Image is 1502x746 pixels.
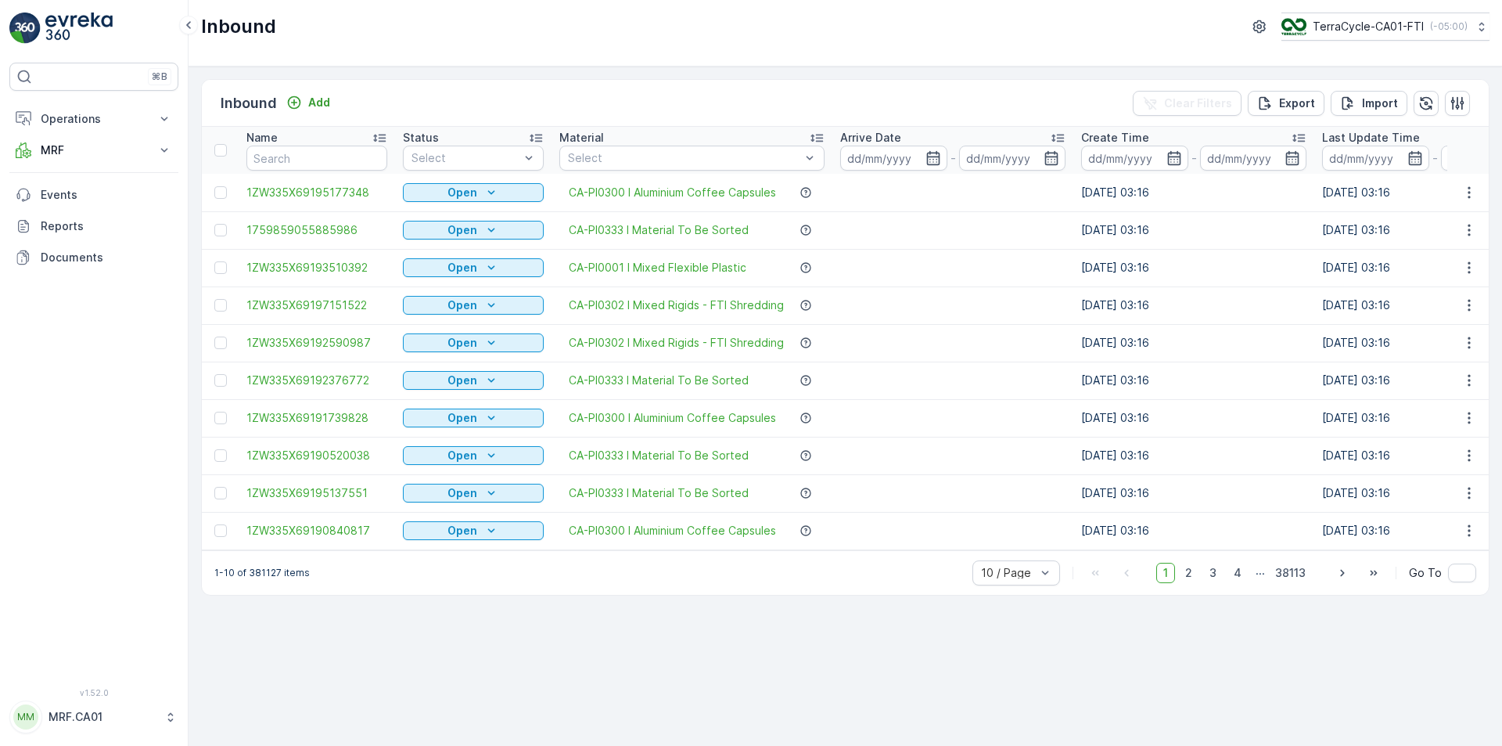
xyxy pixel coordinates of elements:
p: Select [411,150,519,166]
div: MM [13,705,38,730]
button: Open [403,521,544,540]
a: CA-PI0001 I Mixed Flexible Plastic [569,260,746,276]
a: CA-PI0300 I Aluminium Coffee Capsules [569,523,776,539]
p: ( -05:00 ) [1430,20,1468,33]
button: Open [403,484,544,503]
p: Material [559,130,604,146]
a: Documents [9,242,178,273]
td: [DATE] 03:16 [1073,249,1314,287]
span: 38113 [1268,563,1313,583]
span: 1 [1156,563,1175,583]
img: TC_BVHiTW6.png [1281,18,1306,35]
div: Toggle Row Selected [214,186,227,199]
p: Last Update Time [1322,130,1420,146]
p: Open [447,222,477,238]
a: CA-PI0302 I Mixed Rigids - FTI Shredding [569,297,784,313]
td: [DATE] 03:16 [1073,211,1314,249]
p: ⌘B [152,70,167,83]
div: Toggle Row Selected [214,224,227,236]
p: Export [1279,96,1315,111]
input: dd/mm/yyyy [840,146,947,171]
button: Add [280,93,336,112]
div: Toggle Row Selected [214,374,227,387]
button: Open [403,221,544,240]
p: - [950,149,956,168]
p: Open [447,260,477,276]
button: Import [1331,91,1407,116]
p: Inbound [221,92,277,114]
img: logo [9,13,41,44]
div: Toggle Row Selected [214,337,227,349]
p: Events [41,187,172,203]
p: MRF.CA01 [49,709,156,725]
td: [DATE] 03:16 [1073,512,1314,550]
p: Clear Filters [1164,96,1232,111]
p: Add [308,95,330,110]
p: Open [447,297,477,313]
span: 1ZW335X69190840817 [246,523,387,539]
p: Inbound [201,14,276,39]
a: CA-PI0333 I Material To Be Sorted [569,485,749,501]
button: MRF [9,135,178,166]
img: logo_light-DOdMpM7g.png [45,13,113,44]
a: CA-PI0300 I Aluminium Coffee Capsules [569,410,776,426]
button: Open [403,371,544,390]
td: [DATE] 03:16 [1073,174,1314,211]
a: Reports [9,211,178,242]
a: 1ZW335X69195137551 [246,485,387,501]
td: [DATE] 03:16 [1073,474,1314,512]
button: Open [403,333,544,352]
p: - [1191,149,1197,168]
p: TerraCycle-CA01-FTI [1313,19,1424,34]
button: Open [403,183,544,202]
p: Reports [41,218,172,234]
button: Export [1248,91,1324,116]
span: 4 [1227,563,1249,583]
p: ... [1256,563,1265,583]
p: Select [568,150,800,166]
a: CA-PI0333 I Material To Be Sorted [569,448,749,463]
a: CA-PI0333 I Material To Be Sorted [569,373,749,388]
p: Status [403,130,439,146]
span: 1ZW335X69193510392 [246,260,387,276]
p: Open [447,335,477,351]
p: - [1432,149,1438,168]
td: [DATE] 03:16 [1073,324,1314,362]
input: dd/mm/yyyy [1322,146,1429,171]
a: CA-PI0333 I Material To Be Sorted [569,222,749,238]
a: CA-PI0302 I Mixed Rigids - FTI Shredding [569,335,784,351]
p: Import [1362,96,1398,111]
div: Toggle Row Selected [214,299,227,312]
td: [DATE] 03:16 [1073,399,1314,437]
a: 1ZW335X69191739828 [246,410,387,426]
p: Open [447,185,477,200]
a: CA-PI0300 I Aluminium Coffee Capsules [569,185,776,200]
button: MMMRF.CA01 [9,701,178,733]
p: Documents [41,250,172,265]
p: Name [246,130,278,146]
p: Arrive Date [840,130,901,146]
div: Toggle Row Selected [214,487,227,499]
span: 3 [1202,563,1224,583]
span: Go To [1409,565,1442,581]
p: Open [447,523,477,539]
button: Open [403,446,544,465]
button: Clear Filters [1133,91,1241,116]
a: 1ZW335X69192376772 [246,373,387,388]
button: Open [403,258,544,277]
a: 1759859055885986 [246,222,387,238]
td: [DATE] 03:16 [1073,287,1314,324]
a: 1ZW335X69192590987 [246,335,387,351]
